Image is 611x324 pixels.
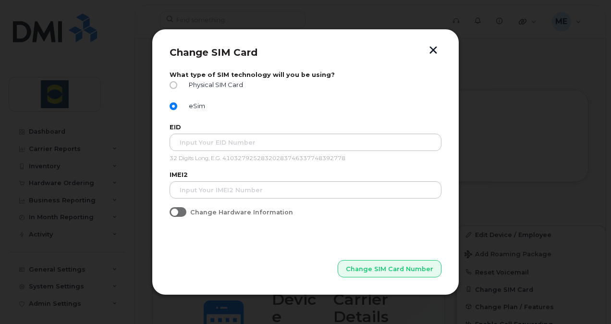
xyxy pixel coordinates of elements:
input: eSim [170,102,177,110]
label: IMEI2 [170,171,441,178]
span: Change SIM Card Number [346,264,433,274]
label: What type of SIM technology will you be using? [170,71,441,78]
span: eSim [185,102,205,110]
input: Input your IMEI2 Number [170,181,441,199]
input: Physical SIM Card [170,81,177,89]
span: Change SIM Card [170,47,257,58]
label: EID [170,124,441,131]
p: 32 Digits Long, E.G. 41032792528320283746337748392778 [170,155,441,162]
input: Change Hardware Information [170,207,177,215]
span: Change Hardware Information [190,209,293,216]
span: Physical SIM Card [185,81,243,88]
button: Change SIM Card Number [338,260,441,277]
input: Input Your EID Number [170,134,441,151]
